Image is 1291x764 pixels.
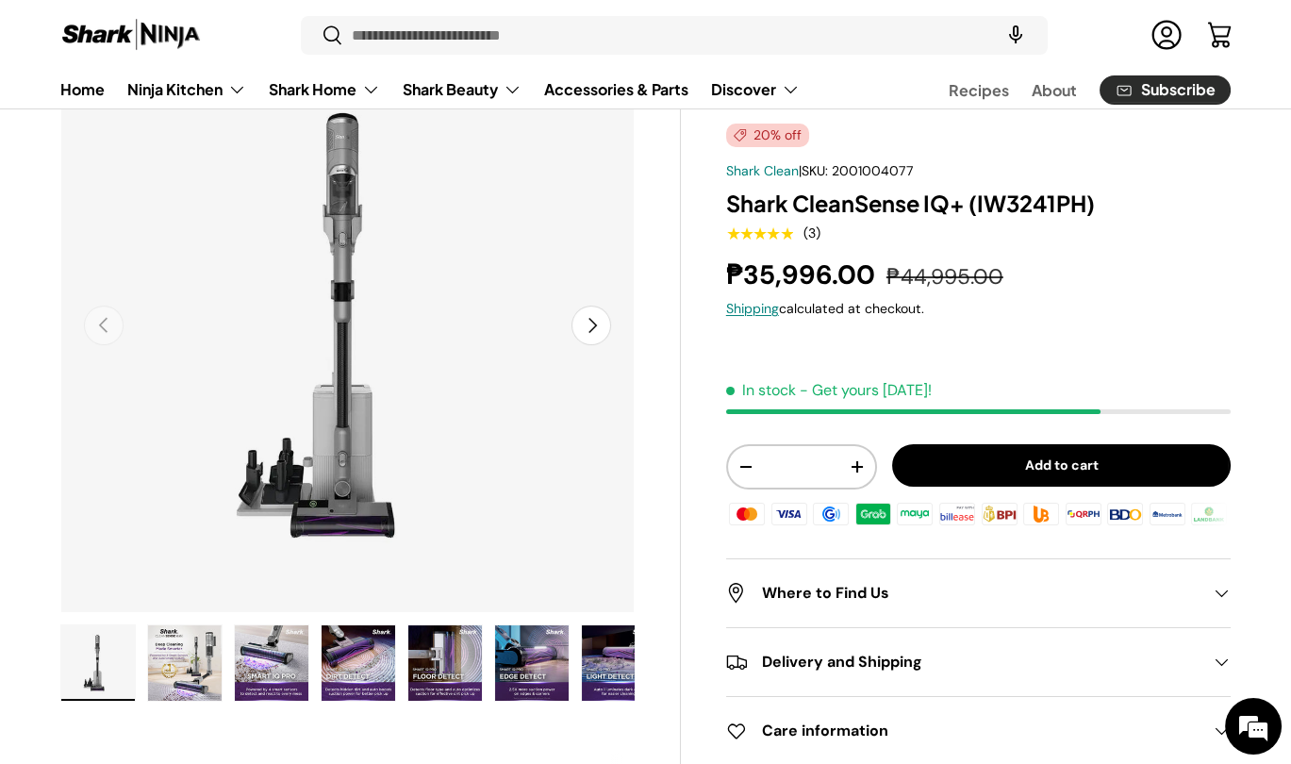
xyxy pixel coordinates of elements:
img: bdo [1104,500,1146,528]
img: shark-cleansenseiq+-4-smart-iq-pro-floor-edge-infographic-sharkninja-philippines [495,625,569,701]
div: calculated at checkout. [726,299,1231,319]
summary: Discover [700,71,811,108]
div: (3) [803,226,820,241]
textarea: Type your message and hit 'Enter' [9,515,359,581]
s: ₱44,995.00 [886,263,1003,291]
h2: Care information [726,720,1200,742]
a: Accessories & Parts [544,71,688,108]
a: Recipes [949,72,1009,108]
img: maya [894,500,935,528]
span: SKU: [802,162,828,179]
img: master [726,500,768,528]
button: Add to cart [892,444,1231,487]
nav: Secondary [903,71,1231,108]
div: Chat with us now [98,106,317,130]
img: shark-cleansense-auto-empty-dock-iw3241ae-full-view-sharkninja-philippines [61,625,135,701]
p: - Get yours [DATE]! [800,380,932,400]
img: billease [936,500,978,528]
img: metrobank [1147,500,1188,528]
img: shark-cleansenseiq+-4-smart-iq-pro-infographic-sharkninja-philippines [235,625,308,701]
a: Subscribe [1100,75,1231,105]
img: bpi [978,500,1019,528]
img: Shark Ninja Philippines [60,17,202,54]
div: Minimize live chat window [309,9,355,55]
h2: Delivery and Shipping [726,651,1200,673]
strong: ₱35,996.00 [726,257,880,292]
span: Subscribe [1141,83,1216,98]
summary: Shark Home [257,71,391,108]
summary: Shark Beauty [391,71,533,108]
img: shark-cleansenseiq+-4-smart-iq-pro-dirt-detect-infographic-sharkninja-philippines [322,625,395,701]
summary: Where to Find Us [726,559,1231,627]
media-gallery: Gallery Viewer [60,39,635,707]
img: shark-cleansenseiq+-4-smart-iq-pro-floor-detect-infographic-sharkninja-philippines [408,625,482,701]
a: About [1032,72,1077,108]
span: ★★★★★ [726,224,793,243]
div: 5.0 out of 5.0 stars [726,225,793,242]
summary: Ninja Kitchen [116,71,257,108]
span: We're online! [109,238,260,428]
speech-search-button: Search by voice [985,15,1046,57]
span: 20% off [726,124,809,147]
img: grabpay [852,500,894,528]
img: qrph [1063,500,1104,528]
img: shark-cleansenseiq+-4-smart-sensors-introductory-infographic-sharkninja-philippines [148,625,222,701]
h1: Shark CleanSense IQ+ (IW3241PH) [726,189,1231,218]
a: Shipping [726,300,779,317]
span: In stock [726,380,796,400]
span: | [799,162,914,179]
a: Shark Clean [726,162,799,179]
img: gcash [810,500,852,528]
span: 2001004077 [832,162,914,179]
nav: Primary [60,71,800,108]
summary: Delivery and Shipping [726,628,1231,696]
img: ubp [1020,500,1062,528]
h2: Where to Find Us [726,582,1200,605]
a: Home [60,71,105,108]
img: shark-cleansenseiq+-4-smart-iq-pro-light-detect-infographic-sharkninja-philippines [582,625,655,701]
img: landbank [1188,500,1230,528]
img: visa [769,500,810,528]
